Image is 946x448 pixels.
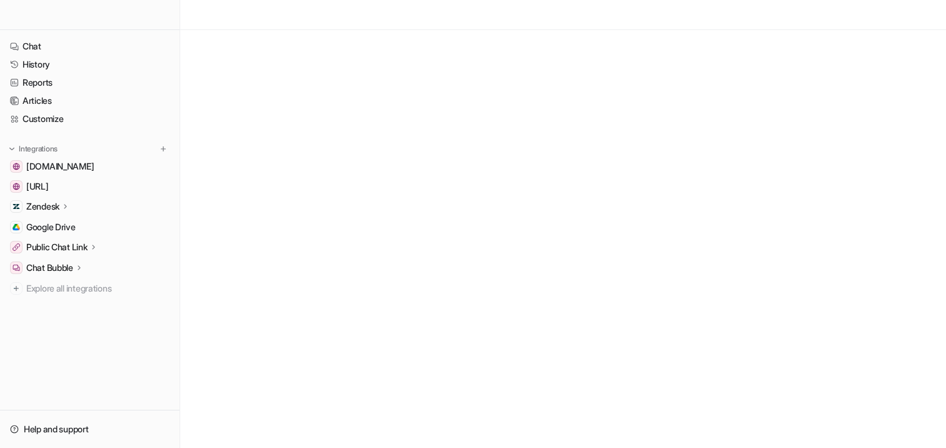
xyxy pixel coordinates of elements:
a: Explore all integrations [5,280,175,297]
img: Zendesk [13,203,20,210]
img: Public Chat Link [13,243,20,251]
p: Integrations [19,144,58,154]
img: Chat Bubble [13,264,20,272]
img: menu_add.svg [159,145,168,153]
p: Zendesk [26,200,59,213]
span: Google Drive [26,221,76,233]
img: xn--minkbmand-o8a.dk [13,163,20,170]
a: xn--minkbmand-o8a.dk[DOMAIN_NAME] [5,158,175,175]
a: Chat [5,38,175,55]
img: Google Drive [13,223,20,231]
img: explore all integrations [10,282,23,295]
span: [DOMAIN_NAME] [26,160,94,173]
a: History [5,56,175,73]
img: expand menu [8,145,16,153]
span: [URL] [26,180,49,193]
a: dashboard.eesel.ai[URL] [5,178,175,195]
button: Integrations [5,143,61,155]
a: Articles [5,92,175,109]
a: Reports [5,74,175,91]
a: Help and support [5,420,175,438]
span: Explore all integrations [26,278,170,298]
a: Customize [5,110,175,128]
img: dashboard.eesel.ai [13,183,20,190]
a: Google DriveGoogle Drive [5,218,175,236]
p: Public Chat Link [26,241,88,253]
p: Chat Bubble [26,262,73,274]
